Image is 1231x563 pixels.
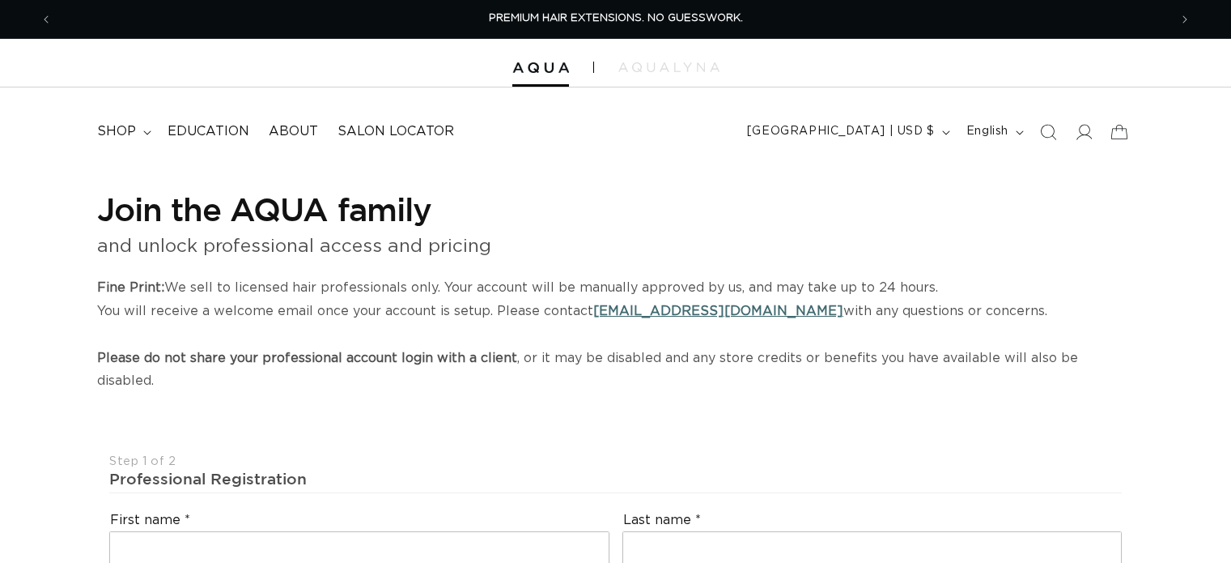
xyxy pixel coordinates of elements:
[110,512,190,529] label: First name
[269,123,318,140] span: About
[1030,114,1066,150] summary: Search
[28,4,64,35] button: Previous announcement
[97,188,1134,230] h1: Join the AQUA family
[109,454,1122,470] div: Step 1 of 2
[1167,4,1203,35] button: Next announcement
[623,512,701,529] label: Last name
[328,113,464,150] a: Salon Locator
[618,62,719,72] img: aqualyna.com
[512,62,569,74] img: Aqua Hair Extensions
[489,13,743,23] span: PREMIUM HAIR EXTENSIONS. NO GUESSWORK.
[747,123,935,140] span: [GEOGRAPHIC_DATA] | USD $
[97,352,517,365] strong: Please do not share your professional account login with a client
[97,230,1134,263] p: and unlock professional access and pricing
[593,305,843,318] a: [EMAIL_ADDRESS][DOMAIN_NAME]
[97,123,136,140] span: shop
[337,123,454,140] span: Salon Locator
[259,113,328,150] a: About
[957,117,1030,147] button: English
[109,469,1122,489] div: Professional Registration
[966,123,1008,140] span: English
[158,113,259,150] a: Education
[97,281,164,294] strong: Fine Print:
[168,123,249,140] span: Education
[87,113,158,150] summary: shop
[97,276,1134,393] p: We sell to licensed hair professionals only. Your account will be manually approved by us, and ma...
[737,117,957,147] button: [GEOGRAPHIC_DATA] | USD $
